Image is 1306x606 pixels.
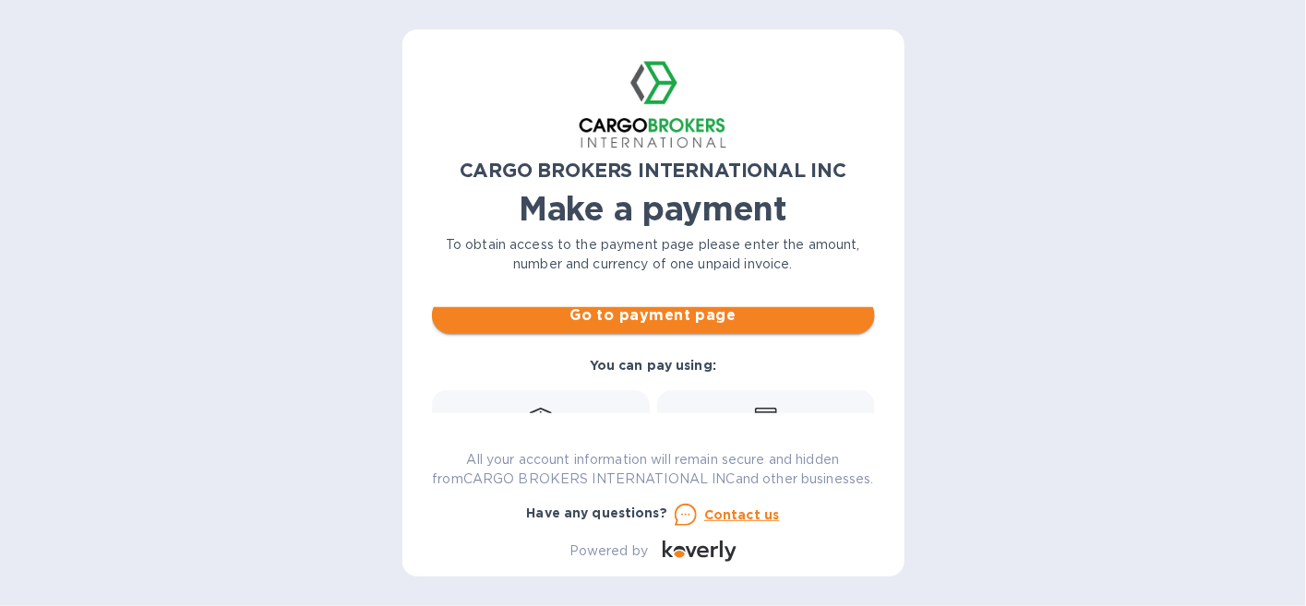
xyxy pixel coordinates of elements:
[432,297,875,334] button: Go to payment page
[432,450,875,489] p: All your account information will remain secure and hidden from CARGO BROKERS INTERNATIONAL INC a...
[569,541,648,561] p: Powered by
[527,505,668,520] b: Have any questions?
[432,235,875,274] p: To obtain access to the payment page please enter the amount, number and currency of one unpaid i...
[447,304,860,327] span: Go to payment page
[460,159,847,182] b: CARGO BROKERS INTERNATIONAL INC
[704,507,780,522] u: Contact us
[432,189,875,228] h1: Make a payment
[590,358,716,373] b: You can pay using:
